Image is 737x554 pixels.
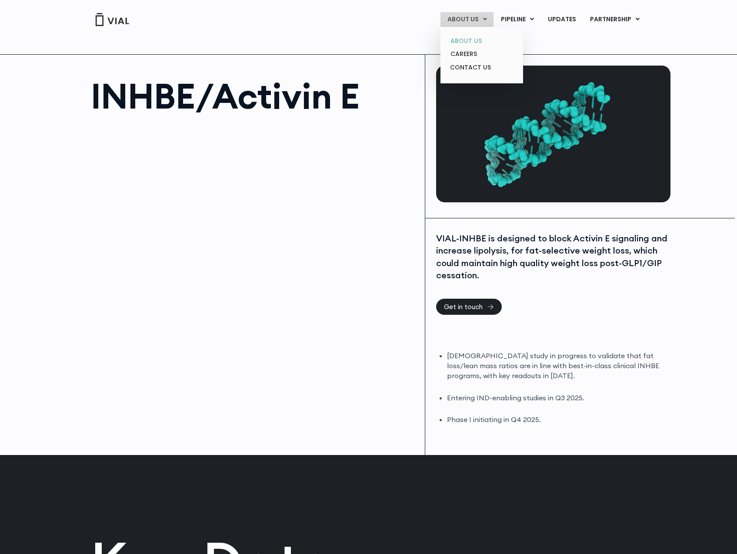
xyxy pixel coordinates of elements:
[447,415,668,425] li: Phase I initiating in Q4 2025.
[447,351,668,381] li: [DEMOGRAPHIC_DATA] study in progress to validate that fat loss/lean mass ratios are in line with ...
[436,232,668,282] div: VIAL-INHBE is designed to block Activin E signaling and increase lipolysis, for fat-selective wei...
[440,12,494,27] a: ABOUT USMenu Toggle
[444,303,483,310] span: Get in touch
[95,13,130,26] img: Vial Logo
[444,47,520,61] a: CAREERS
[447,393,668,403] li: Entering IND-enabling studies in Q3 2025.
[444,34,520,48] a: ABOUT US
[494,12,540,27] a: PIPELINEMenu Toggle
[436,299,502,315] a: Get in touch
[583,12,647,27] a: PARTNERSHIPMenu Toggle
[541,12,583,27] a: UPDATES
[91,79,417,113] h1: INHBE/Activin E
[444,61,520,75] a: CONTACT US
